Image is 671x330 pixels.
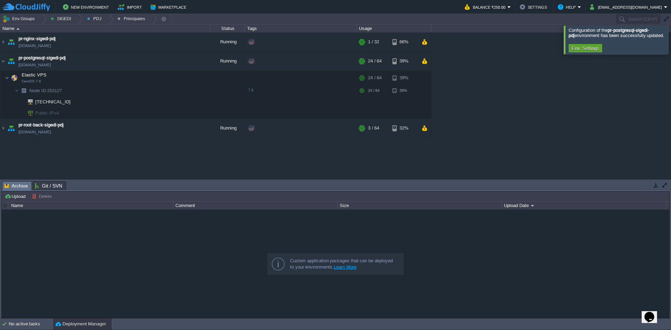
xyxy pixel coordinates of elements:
[9,318,52,330] div: No active tasks
[368,52,382,71] div: 24 / 64
[174,201,337,210] div: Comment
[520,3,549,11] button: Settings
[290,258,398,270] div: Custom application packages that can be deployed to your environments.
[29,88,47,93] span: Node ID:
[642,302,664,323] iframe: chat widget
[5,71,9,85] img: AMDAwAAAACH5BAEAAAAALAAAAAABAAEAAAICRAEAOw==
[6,52,16,71] img: AMDAwAAAACH5BAEAAAAALAAAAAABAAEAAAICRAEAOw==
[569,28,649,38] b: pr-postgresql-sigedi-pdj
[19,108,23,118] img: AMDAwAAAACH5BAEAAAAALAAAAAABAAEAAAICRAEAOw==
[19,42,51,49] span: [DOMAIN_NAME]
[569,28,664,38] span: Configuration of the environment has been successfully updated.
[9,71,19,85] img: AMDAwAAAACH5BAEAAAAALAAAAAABAAEAAAICRAEAOw==
[15,85,19,96] img: AMDAwAAAACH5BAEAAAAALAAAAAABAAEAAAICRAEAOw==
[368,71,382,85] div: 24 / 64
[29,88,63,94] span: 253127
[590,3,664,11] button: [EMAIL_ADDRESS][DOMAIN_NAME]
[334,264,356,270] a: Learn More
[5,182,28,190] span: Archive
[392,85,415,96] div: 39%
[392,32,415,51] div: 66%
[29,88,63,94] a: Node ID:253127
[0,52,6,71] img: AMDAwAAAACH5BAEAAAAALAAAAAABAAEAAAICRAEAOw==
[16,28,20,30] img: AMDAwAAAACH5BAEAAAAALAAAAAABAAEAAAICRAEAOw==
[9,201,173,210] div: Name
[35,96,72,107] span: [TECHNICAL_ID]
[35,99,72,104] a: [TECHNICAL_ID]
[570,45,601,51] button: Env. Settings
[19,129,51,135] a: [DOMAIN_NAME]
[19,54,66,61] a: pr-postgresql-sigedi-pdj
[56,321,106,328] button: Deployment Manager
[248,88,253,92] span: 7.9
[35,182,62,190] span: Git / SVN
[338,201,502,210] div: Size
[368,32,379,51] div: 1 / 32
[465,3,507,11] button: Balance ₹250.00
[118,3,144,11] button: Import
[1,24,210,32] div: Name
[210,32,245,51] div: Running
[21,72,48,78] span: Elastic VPS
[23,108,33,118] img: AMDAwAAAACH5BAEAAAAALAAAAAABAAEAAAICRAEAOw==
[21,72,48,78] a: Elastic VPSCentOS 7.9
[2,14,37,24] button: Env Groups
[6,32,16,51] img: AMDAwAAAACH5BAEAAAAALAAAAAABAAEAAAICRAEAOw==
[210,119,245,138] div: Running
[35,108,60,118] span: Public IPv4
[392,119,415,138] div: 32%
[502,201,666,210] div: Upload Date
[5,193,28,199] button: Upload
[150,3,188,11] button: Marketplace
[51,14,73,24] button: SIGEDI
[35,110,60,116] a: Public IPv4
[392,71,415,85] div: 39%
[23,96,33,107] img: AMDAwAAAACH5BAEAAAAALAAAAAABAAEAAAICRAEAOw==
[245,24,356,32] div: Tags
[19,96,23,107] img: AMDAwAAAACH5BAEAAAAALAAAAAABAAEAAAICRAEAOw==
[87,14,104,24] button: PDJ
[19,85,29,96] img: AMDAwAAAACH5BAEAAAAALAAAAAABAAEAAAICRAEAOw==
[19,35,56,42] a: pr-nginx-sigedi-pdj
[0,119,6,138] img: AMDAwAAAACH5BAEAAAAALAAAAAABAAEAAAICRAEAOw==
[357,24,431,32] div: Usage
[210,24,245,32] div: Status
[63,3,111,11] button: New Environment
[6,119,16,138] img: AMDAwAAAACH5BAEAAAAALAAAAAABAAEAAAICRAEAOw==
[392,52,415,71] div: 39%
[210,52,245,71] div: Running
[19,122,64,129] a: pr-root-back-sigedi-pdj
[2,3,50,12] img: CloudJiffy
[117,14,147,24] button: Principales
[368,85,380,96] div: 24 / 64
[19,61,51,68] span: [DOMAIN_NAME]
[22,79,41,83] span: CentOS 7.9
[558,3,578,11] button: Help
[0,32,6,51] img: AMDAwAAAACH5BAEAAAAALAAAAAABAAEAAAICRAEAOw==
[32,193,54,199] button: Delete
[368,119,379,138] div: 3 / 64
